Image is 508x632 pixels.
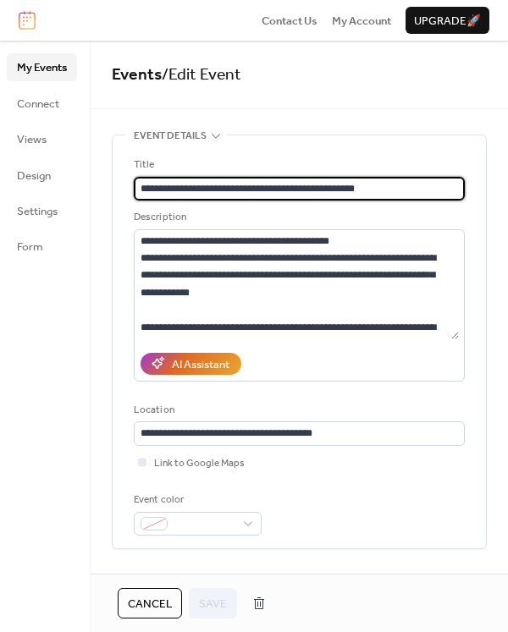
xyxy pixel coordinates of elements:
a: My Events [7,53,77,80]
span: Link to Google Maps [154,455,245,472]
div: Location [134,402,461,419]
button: AI Assistant [141,353,241,375]
a: Form [7,233,77,260]
span: My Account [332,13,391,30]
span: Views [17,131,47,148]
div: AI Assistant [172,356,229,373]
span: Upgrade 🚀 [414,13,481,30]
a: Events [112,59,162,91]
a: Connect [7,90,77,117]
img: logo [19,11,36,30]
div: Title [134,157,461,173]
a: Views [7,125,77,152]
a: Contact Us [262,12,317,29]
div: Event color [134,492,258,508]
span: Settings [17,203,58,220]
span: Connect [17,96,59,113]
span: My Events [17,59,67,76]
span: / Edit Event [162,59,241,91]
a: Design [7,162,77,189]
span: Date and time [134,569,206,586]
a: My Account [332,12,391,29]
span: Event details [134,128,207,145]
button: Upgrade🚀 [406,7,489,34]
div: Description [134,209,461,226]
button: Cancel [118,588,182,618]
span: Design [17,168,51,184]
span: Form [17,239,43,256]
span: Cancel [128,596,172,613]
a: Settings [7,197,77,224]
span: Contact Us [262,13,317,30]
